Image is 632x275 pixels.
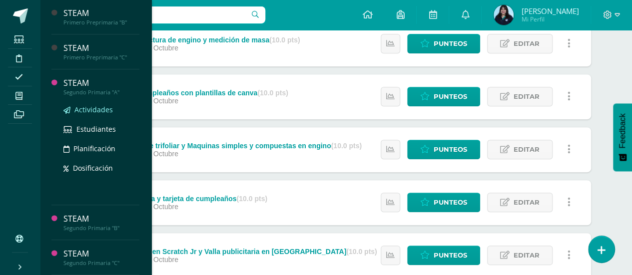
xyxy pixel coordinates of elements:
[407,193,480,212] a: Punteos
[46,6,265,23] input: Busca un usuario...
[63,162,139,174] a: Dosificación
[407,140,480,159] a: Punteos
[63,213,139,232] a: STEAMSegundo Primaria "B"
[134,256,178,264] span: 16 de Octubre
[63,225,139,232] div: Segundo Primaria "B"
[521,15,579,23] span: Mi Perfil
[63,143,139,154] a: Planificación
[63,7,139,26] a: STEAMPrimero Preprimaria "B"
[63,42,139,61] a: STEAMPrimero Preprimaria "C"
[74,105,113,114] span: Actividades
[236,195,267,203] strong: (10.0 pts)
[514,246,540,265] span: Editar
[331,142,362,150] strong: (10.0 pts)
[269,36,300,44] strong: (10.0 pts)
[434,193,467,212] span: Punteos
[63,42,139,54] div: STEAM
[613,103,632,171] button: Feedback - Mostrar encuesta
[63,104,139,115] a: Actividades
[93,36,300,44] div: S2 Armado estructura de engino y medición de masa
[93,248,377,256] div: F2 Programación en Scratch Jr y Valla publicitaria en [GEOGRAPHIC_DATA]
[134,97,178,105] span: 16 de Octubre
[618,113,627,148] span: Feedback
[514,34,540,53] span: Editar
[134,44,178,52] span: 16 de Octubre
[63,54,139,61] div: Primero Preprimaria "C"
[514,193,540,212] span: Editar
[494,5,514,25] img: 717e1260f9baba787432b05432d0efc0.png
[63,248,139,260] div: STEAM
[93,142,362,150] div: F4 Elaboración de trifoliar y Maquinas simples y compuestas en engino
[73,163,113,173] span: Dosificación
[76,124,116,134] span: Estudiantes
[521,6,579,16] span: [PERSON_NAME]
[407,246,480,265] a: Punteos
[93,195,267,203] div: F3 Icono de Canva y tarjeta de cumpleaños
[63,19,139,26] div: Primero Preprimaria "B"
[63,77,139,89] div: STEAM
[514,87,540,106] span: Editar
[407,87,480,106] a: Punteos
[63,213,139,225] div: STEAM
[63,89,139,96] div: Segundo Primaria "A"
[63,7,139,19] div: STEAM
[63,77,139,96] a: STEAMSegundo Primaria "A"
[407,34,480,53] a: Punteos
[63,123,139,135] a: Estudiantes
[346,248,377,256] strong: (10.0 pts)
[73,144,115,153] span: Planificación
[434,140,467,159] span: Punteos
[434,87,467,106] span: Punteos
[93,89,288,97] div: S1 Tarjeta de cumpleaños con plantillas de canva
[257,89,288,97] strong: (10.0 pts)
[63,260,139,267] div: Segundo Primaria "C"
[434,34,467,53] span: Punteos
[514,140,540,159] span: Editar
[63,248,139,267] a: STEAMSegundo Primaria "C"
[134,203,178,211] span: 16 de Octubre
[134,150,178,158] span: 16 de Octubre
[434,246,467,265] span: Punteos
